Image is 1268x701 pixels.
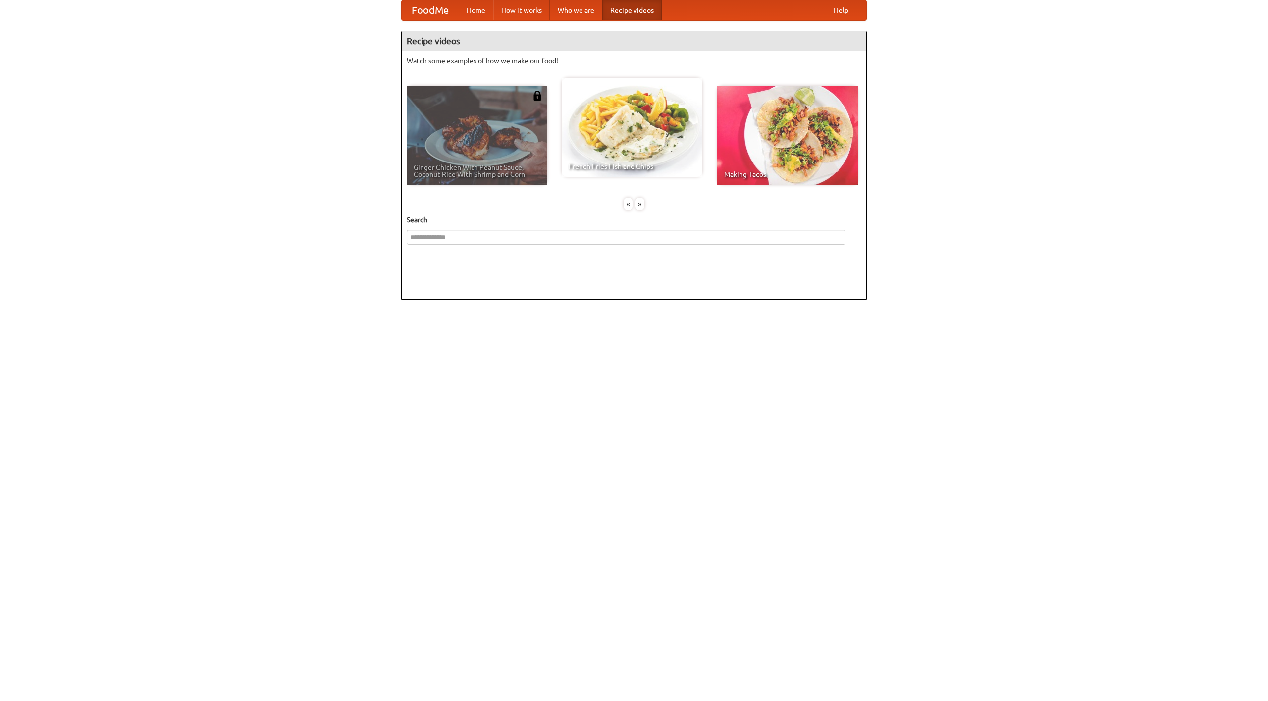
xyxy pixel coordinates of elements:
div: « [624,198,633,210]
img: 483408.png [532,91,542,101]
a: Recipe videos [602,0,662,20]
div: » [635,198,644,210]
h5: Search [407,215,861,225]
a: Help [826,0,856,20]
a: French Fries Fish and Chips [562,78,702,177]
h4: Recipe videos [402,31,866,51]
span: Making Tacos [724,171,851,178]
a: How it works [493,0,550,20]
a: Making Tacos [717,86,858,185]
a: Who we are [550,0,602,20]
span: French Fries Fish and Chips [569,163,695,170]
p: Watch some examples of how we make our food! [407,56,861,66]
a: FoodMe [402,0,459,20]
a: Home [459,0,493,20]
